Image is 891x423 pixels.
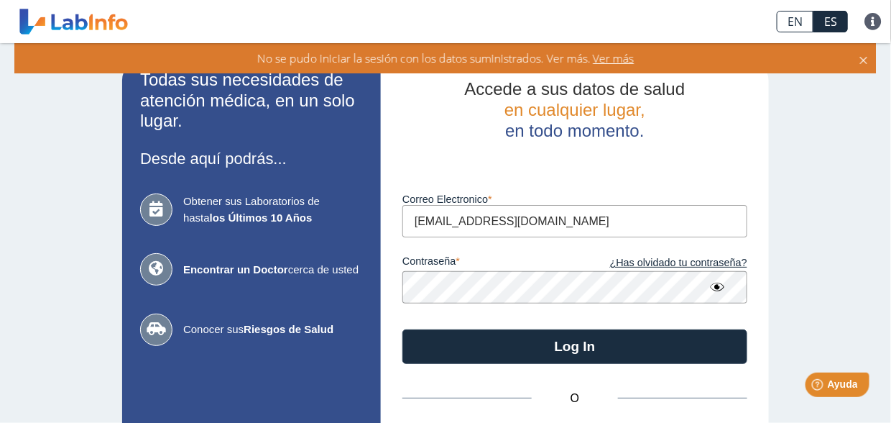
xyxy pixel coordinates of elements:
[183,263,288,276] b: Encontrar un Doctor
[210,211,313,224] b: los Últimos 10 Años
[532,390,618,407] span: O
[402,194,747,205] label: Correo Electronico
[575,255,747,271] a: ¿Has olvidado tu contraseña?
[402,255,575,271] label: contraseña
[465,79,685,99] span: Accede a sus datos de salud
[183,322,363,338] span: Conocer sus
[140,150,363,168] h3: Desde aquí podrás...
[183,194,363,226] span: Obtener sus Laboratorios de hasta
[504,100,645,119] span: en cualquier lugar,
[257,50,591,66] span: No se pudo iniciar la sesión con los datos suministrados. Ver más.
[813,11,848,32] a: ES
[777,11,813,32] a: EN
[591,50,634,66] span: Ver más
[140,70,363,132] h2: Todas sus necesidades de atención médica, en un solo lugar.
[402,329,747,364] button: Log In
[183,262,363,278] span: cerca de usted
[244,323,333,335] b: Riesgos de Salud
[505,121,644,140] span: en todo momento.
[763,367,875,407] iframe: Help widget launcher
